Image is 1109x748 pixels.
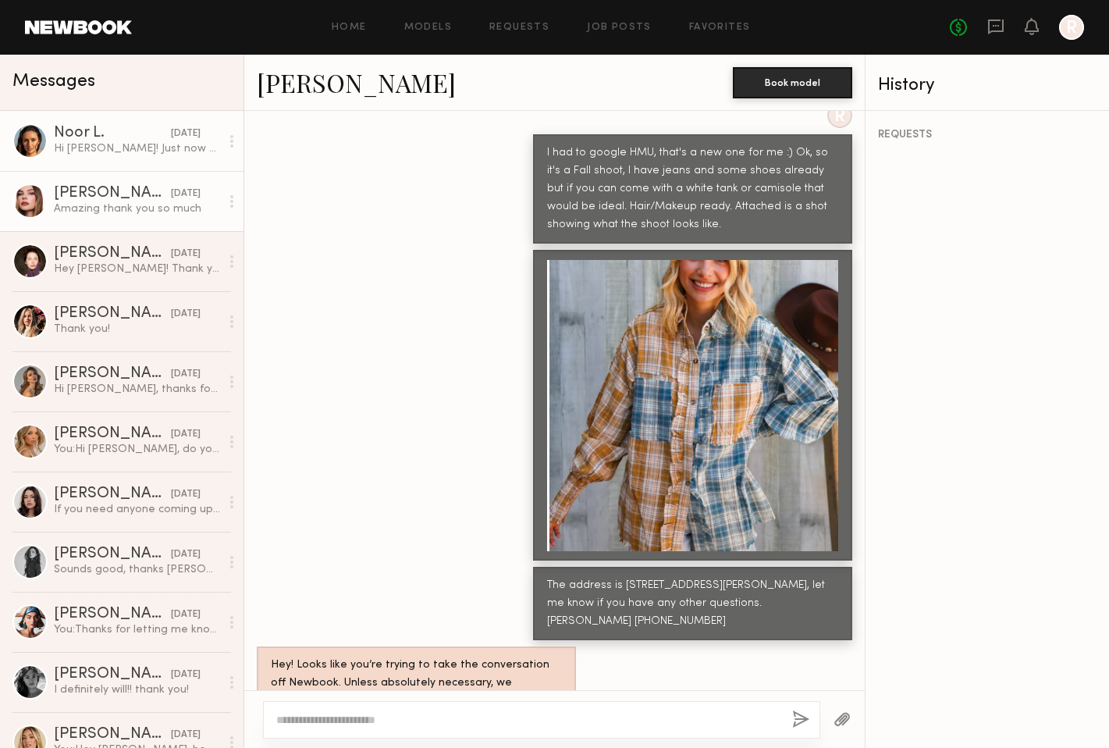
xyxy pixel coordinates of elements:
div: History [878,77,1097,94]
button: Book model [733,67,852,98]
div: REQUESTS [878,130,1097,141]
a: Requests [489,23,549,33]
div: You: Hi [PERSON_NAME], do you have any 3 hour availability [DATE] or [DATE] for a indoor boutique... [54,442,220,457]
a: R [1059,15,1084,40]
div: Amazing thank you so much [54,201,220,216]
div: Sounds good, thanks [PERSON_NAME]! See you at 11 [54,562,220,577]
div: [PERSON_NAME] [54,607,171,622]
a: Favorites [689,23,751,33]
div: If you need anyone coming up I’m free these next few weeks! Any days really [54,502,220,517]
div: [DATE] [171,367,201,382]
div: [PERSON_NAME] [54,667,171,682]
div: [PERSON_NAME] [54,246,171,262]
div: [PERSON_NAME] [54,727,171,743]
div: [PERSON_NAME] [54,426,171,442]
div: [PERSON_NAME] [54,366,171,382]
div: [DATE] [171,668,201,682]
div: I had to google HMU, that's a new one for me :) Ok, so it's a Fall shoot, I have jeans and some s... [547,144,838,234]
div: Noor L. [54,126,171,141]
div: [DATE] [171,247,201,262]
div: [PERSON_NAME] [54,547,171,562]
a: Home [332,23,367,33]
a: Job Posts [587,23,652,33]
div: [PERSON_NAME] [54,306,171,322]
a: Models [404,23,452,33]
div: Thank you! [54,322,220,337]
a: Book model [733,75,852,88]
div: [DATE] [171,547,201,562]
a: [PERSON_NAME] [257,66,456,99]
div: [PERSON_NAME] [54,486,171,502]
div: You: Thanks for letting me know, will defintely contact you in the future. [54,622,220,637]
div: I definitely will!! thank you! [54,682,220,697]
div: Hey [PERSON_NAME]! Thank you for reaching out, I’m interested! How long would the shoot be? And w... [54,262,220,276]
div: [DATE] [171,607,201,622]
div: Hi [PERSON_NAME]! Just now seeing this for some reason! Apologies for the delay. I’d love to work... [54,141,220,156]
div: [DATE] [171,728,201,743]
div: [DATE] [171,307,201,322]
div: [DATE] [171,427,201,442]
div: Hi [PERSON_NAME], thanks for reaching out! I’m available — could you please let me know what time... [54,382,220,397]
div: The address is [STREET_ADDRESS][PERSON_NAME], let me know if you have any other questions. [PERSO... [547,577,838,631]
div: [PERSON_NAME] [54,186,171,201]
div: Hey! Looks like you’re trying to take the conversation off Newbook. Unless absolutely necessary, ... [271,657,562,728]
div: [DATE] [171,187,201,201]
div: [DATE] [171,126,201,141]
div: [DATE] [171,487,201,502]
span: Messages [12,73,95,91]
